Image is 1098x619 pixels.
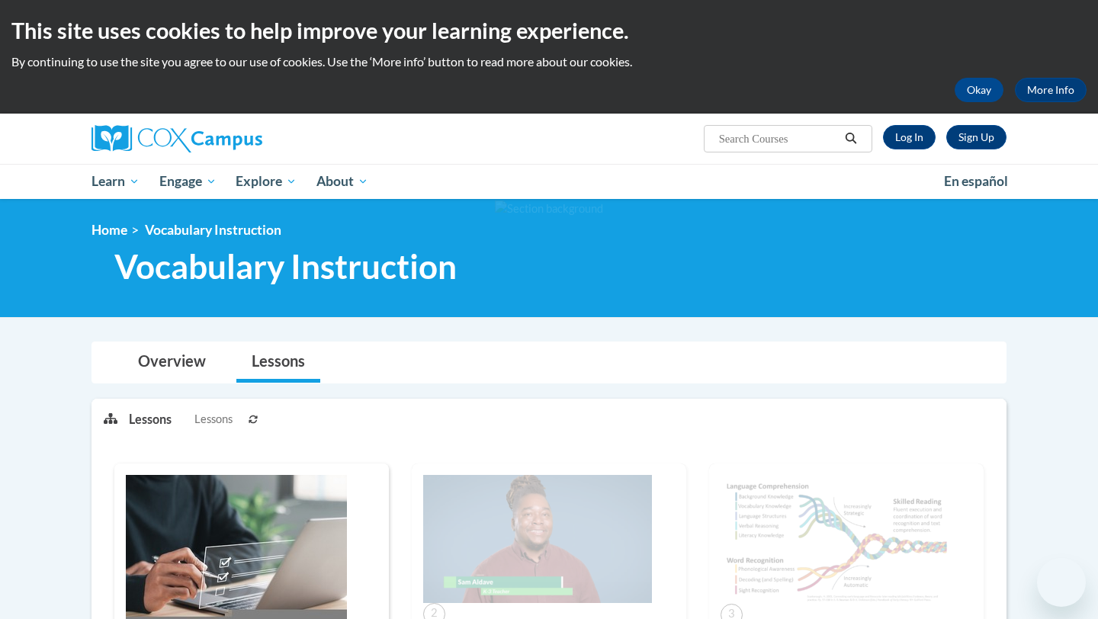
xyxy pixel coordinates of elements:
a: Register [946,125,1006,149]
span: Explore [236,172,297,191]
img: Course Image [423,475,652,603]
p: Lessons [129,411,172,428]
a: Lessons [236,342,320,383]
a: Engage [149,164,226,199]
a: Learn [82,164,149,199]
span: Vocabulary Instruction [145,222,281,238]
span: Lessons [194,411,233,428]
a: About [307,164,378,199]
a: Cox Campus [91,125,381,152]
a: More Info [1015,78,1087,102]
a: En español [934,165,1018,197]
a: Explore [226,164,307,199]
span: Engage [159,172,217,191]
img: Course Image [721,475,949,604]
input: Search Courses [718,130,840,148]
p: By continuing to use the site you agree to our use of cookies. Use the ‘More info’ button to read... [11,53,1087,70]
a: Home [91,222,127,238]
a: Overview [123,342,221,383]
button: Search [840,130,862,148]
a: Log In [883,125,936,149]
span: En español [944,173,1008,189]
button: Okay [955,78,1003,102]
img: Section background [495,200,603,217]
span: Learn [91,172,140,191]
iframe: Button to launch messaging window [1037,558,1086,607]
img: Cox Campus [91,125,262,152]
span: About [316,172,368,191]
h2: This site uses cookies to help improve your learning experience. [11,15,1087,46]
div: Main menu [69,164,1029,199]
span: Vocabulary Instruction [114,246,457,287]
